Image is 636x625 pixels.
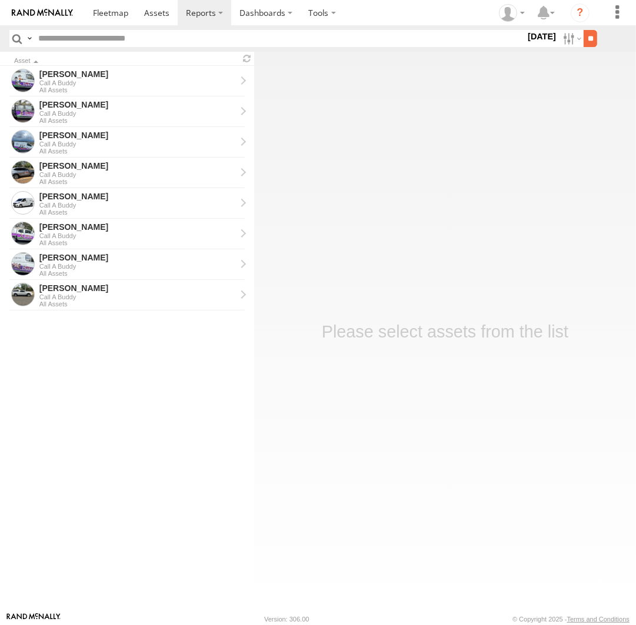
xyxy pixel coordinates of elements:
[571,4,590,22] i: ?
[39,191,236,202] div: Michael - View Asset History
[525,30,558,43] label: [DATE]
[39,130,236,141] div: Jamie - View Asset History
[39,171,236,178] div: Call A Buddy
[39,293,236,300] div: Call A Buddy
[14,58,235,64] div: Click to Sort
[39,270,236,277] div: All Assets
[39,79,236,86] div: Call A Buddy
[558,30,584,47] label: Search Filter Options
[567,616,630,623] a: Terms and Conditions
[39,141,236,148] div: Call A Buddy
[39,148,236,155] div: All Assets
[39,283,236,293] div: Andrew - View Asset History
[264,616,309,623] div: Version: 306.00
[512,616,630,623] div: © Copyright 2025 -
[39,161,236,171] div: Chris - View Asset History
[39,202,236,209] div: Call A Buddy
[39,110,236,117] div: Call A Buddy
[39,252,236,263] div: Peter - View Asset History
[39,263,236,270] div: Call A Buddy
[39,69,236,79] div: Tom - View Asset History
[39,222,236,232] div: Daniel - View Asset History
[39,300,236,308] div: All Assets
[39,239,236,246] div: All Assets
[39,99,236,110] div: Kyle - View Asset History
[495,4,529,22] div: Helen Mason
[240,53,254,64] span: Refresh
[39,86,236,93] div: All Assets
[39,117,236,124] div: All Assets
[6,613,61,625] a: Visit our Website
[39,232,236,239] div: Call A Buddy
[39,209,236,216] div: All Assets
[39,178,236,185] div: All Assets
[25,30,34,47] label: Search Query
[12,9,73,17] img: rand-logo.svg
